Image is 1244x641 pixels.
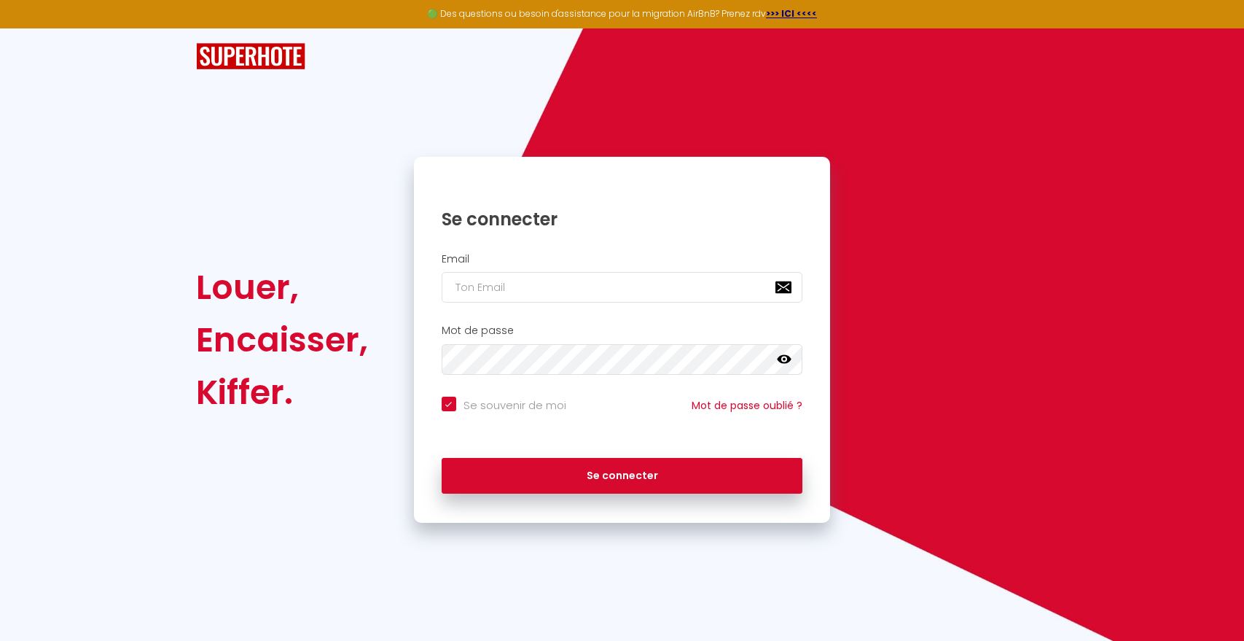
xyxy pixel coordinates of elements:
button: Se connecter [442,458,803,494]
a: >>> ICI <<<< [766,7,817,20]
a: Mot de passe oublié ? [692,398,802,413]
div: Kiffer. [196,366,368,419]
h2: Mot de passe [442,325,803,337]
input: Ton Email [442,272,803,303]
div: Encaisser, [196,314,368,366]
h2: Email [442,253,803,265]
div: Louer, [196,261,368,314]
img: SuperHote logo [196,43,305,70]
h1: Se connecter [442,208,803,230]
